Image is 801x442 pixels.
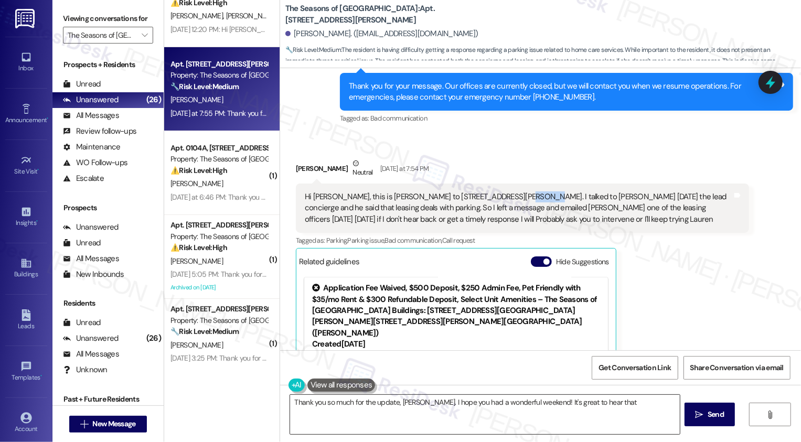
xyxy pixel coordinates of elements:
[285,3,495,26] b: The Seasons of [GEOGRAPHIC_DATA]: Apt. [STREET_ADDRESS][PERSON_NAME]
[63,364,108,375] div: Unknown
[226,11,278,20] span: [PERSON_NAME]
[708,409,724,420] span: Send
[63,317,101,328] div: Unread
[696,411,703,419] i: 
[63,142,121,153] div: Maintenance
[63,126,136,137] div: Review follow-ups
[69,416,147,433] button: New Message
[592,356,678,380] button: Get Conversation Link
[52,394,164,405] div: Past + Future Residents
[170,231,268,242] div: Property: The Seasons of [GEOGRAPHIC_DATA]
[63,157,127,168] div: WO Follow-ups
[169,365,269,378] div: Archived on [DATE]
[170,95,223,104] span: [PERSON_NAME]
[442,236,475,245] span: Call request
[5,306,47,335] a: Leads
[290,395,680,434] textarea: Thank you so much for the update, [PERSON_NAME]. I hope you had a wonderful weekend! It's great t...
[285,28,478,39] div: [PERSON_NAME]. ([EMAIL_ADDRESS][DOMAIN_NAME])
[285,46,341,54] strong: 🔧 Risk Level: Medium
[690,362,784,373] span: Share Conversation via email
[170,256,223,266] span: [PERSON_NAME]
[766,411,774,419] i: 
[170,243,227,252] strong: ⚠️ Risk Level: High
[349,81,776,103] div: Thank you for your message. Our offices are currently closed, but we will contact you when we res...
[68,27,136,44] input: All communities
[170,220,268,231] div: Apt. [STREET_ADDRESS][PERSON_NAME]
[52,298,164,309] div: Residents
[36,218,38,225] span: •
[170,82,239,91] strong: 🔧 Risk Level: Medium
[170,327,239,336] strong: 🔧 Risk Level: Medium
[370,114,427,123] span: Bad communication
[142,31,147,39] i: 
[5,203,47,231] a: Insights •
[63,238,101,249] div: Unread
[5,254,47,283] a: Buildings
[63,269,124,280] div: New Inbounds
[52,202,164,213] div: Prospects
[5,358,47,386] a: Templates •
[599,362,671,373] span: Get Conversation Link
[63,253,119,264] div: All Messages
[685,403,735,426] button: Send
[340,111,793,126] div: Tagged as:
[378,163,429,174] div: [DATE] at 7:54 PM
[296,158,749,184] div: [PERSON_NAME]
[299,256,360,272] div: Related guidelines
[285,45,801,78] span: : The resident is having difficulty getting a response regarding a parking issue related to home ...
[63,173,104,184] div: Escalate
[15,9,37,28] img: ResiDesk Logo
[296,233,749,248] div: Tagged as:
[63,10,153,27] label: Viewing conversations for
[63,79,101,90] div: Unread
[556,256,609,267] label: Hide Suggestions
[170,340,223,350] span: [PERSON_NAME]
[63,349,119,360] div: All Messages
[170,154,268,165] div: Property: The Seasons of [GEOGRAPHIC_DATA]
[326,236,348,245] span: Parking ,
[348,236,385,245] span: Parking issue ,
[350,158,375,180] div: Neutral
[170,59,268,70] div: Apt. [STREET_ADDRESS][PERSON_NAME]
[170,143,268,154] div: Apt. 0104A, [STREET_ADDRESS][PERSON_NAME]
[5,152,47,180] a: Site Visit •
[385,236,442,245] span: Bad communication ,
[5,409,47,437] a: Account
[92,418,135,429] span: New Message
[170,166,227,175] strong: ⚠️ Risk Level: High
[144,330,164,347] div: (26)
[63,333,119,344] div: Unanswered
[170,304,268,315] div: Apt. [STREET_ADDRESS][PERSON_NAME]
[63,94,119,105] div: Unanswered
[170,11,226,20] span: [PERSON_NAME]
[305,191,732,225] div: Hi [PERSON_NAME], this is [PERSON_NAME] to [STREET_ADDRESS][PERSON_NAME]. I talked to [PERSON_NAM...
[80,420,88,428] i: 
[312,283,600,339] div: Application Fee Waived, $500 Deposit, $250 Admin Fee, Pet Friendly with $35/mo Rent & $300 Refund...
[170,315,268,326] div: Property: The Seasons of [GEOGRAPHIC_DATA]
[47,115,48,122] span: •
[63,110,119,121] div: All Messages
[40,372,42,380] span: •
[170,70,268,81] div: Property: The Seasons of [GEOGRAPHIC_DATA]
[52,59,164,70] div: Prospects + Residents
[144,92,164,108] div: (26)
[170,179,223,188] span: [PERSON_NAME]
[5,48,47,77] a: Inbox
[683,356,791,380] button: Share Conversation via email
[38,166,39,174] span: •
[63,222,119,233] div: Unanswered
[312,339,600,350] div: Created [DATE]
[169,281,269,294] div: Archived on [DATE]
